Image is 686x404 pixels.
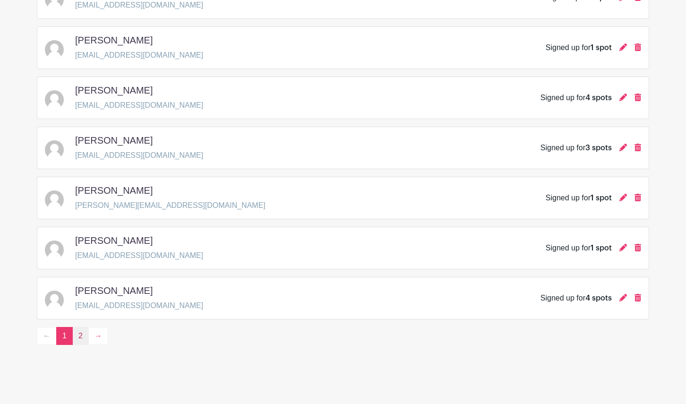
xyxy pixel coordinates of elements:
[75,185,153,196] h5: [PERSON_NAME]
[45,291,64,309] img: default-ce2991bfa6775e67f084385cd625a349d9dcbb7a52a09fb2fda1e96e2d18dcdb.png
[546,42,612,53] div: Signed up for
[540,142,612,154] div: Signed up for
[75,34,153,46] h5: [PERSON_NAME]
[591,194,612,202] span: 1 spot
[75,300,203,311] p: [EMAIL_ADDRESS][DOMAIN_NAME]
[45,140,64,159] img: default-ce2991bfa6775e67f084385cd625a349d9dcbb7a52a09fb2fda1e96e2d18dcdb.png
[45,90,64,109] img: default-ce2991bfa6775e67f084385cd625a349d9dcbb7a52a09fb2fda1e96e2d18dcdb.png
[75,285,153,296] h5: [PERSON_NAME]
[75,85,153,96] h5: [PERSON_NAME]
[75,50,203,61] p: [EMAIL_ADDRESS][DOMAIN_NAME]
[546,242,612,254] div: Signed up for
[45,241,64,259] img: default-ce2991bfa6775e67f084385cd625a349d9dcbb7a52a09fb2fda1e96e2d18dcdb.png
[591,244,612,252] span: 1 spot
[546,192,612,204] div: Signed up for
[585,294,612,302] span: 4 spots
[591,44,612,52] span: 1 spot
[75,200,266,211] p: [PERSON_NAME][EMAIL_ADDRESS][DOMAIN_NAME]
[45,190,64,209] img: default-ce2991bfa6775e67f084385cd625a349d9dcbb7a52a09fb2fda1e96e2d18dcdb.png
[75,150,203,161] p: [EMAIL_ADDRESS][DOMAIN_NAME]
[585,144,612,152] span: 3 spots
[72,327,89,345] a: 2
[75,235,153,246] h5: [PERSON_NAME]
[88,327,108,345] a: →
[75,250,203,261] p: [EMAIL_ADDRESS][DOMAIN_NAME]
[540,92,612,103] div: Signed up for
[540,292,612,304] div: Signed up for
[45,40,64,59] img: default-ce2991bfa6775e67f084385cd625a349d9dcbb7a52a09fb2fda1e96e2d18dcdb.png
[75,100,203,111] p: [EMAIL_ADDRESS][DOMAIN_NAME]
[585,94,612,102] span: 4 spots
[75,135,153,146] h5: [PERSON_NAME]
[56,327,73,345] span: 1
